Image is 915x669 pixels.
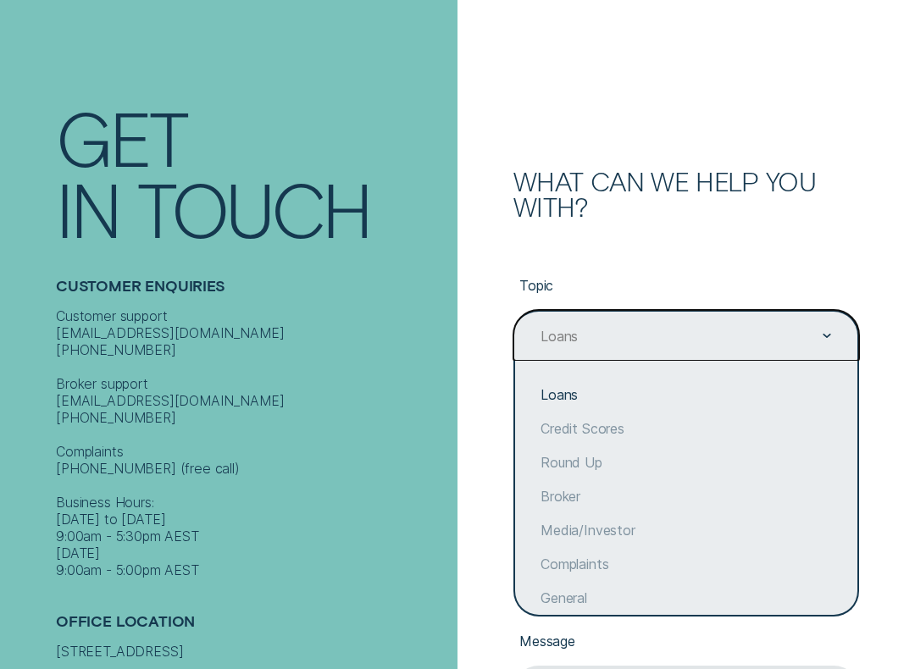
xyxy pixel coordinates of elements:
[515,513,857,547] div: Media/Investor
[56,102,449,243] h1: Get In Touch
[137,173,370,244] div: Touch
[56,307,449,578] div: Customer support [EMAIL_ADDRESS][DOMAIN_NAME] [PHONE_NUMBER] Broker support [EMAIL_ADDRESS][DOMAI...
[515,412,857,445] div: Credit Scores
[541,328,578,345] div: Loans
[56,102,186,173] div: Get
[515,581,857,615] div: General
[515,479,857,513] div: Broker
[515,378,857,412] div: Loans
[56,173,119,244] div: In
[56,277,449,307] h2: Customer Enquiries
[56,612,449,643] h2: Office Location
[515,445,857,479] div: Round Up
[513,619,859,666] label: Message
[513,263,859,310] label: Topic
[56,643,449,660] div: [STREET_ADDRESS]
[513,169,859,219] h2: What can we help you with?
[515,547,857,581] div: Complaints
